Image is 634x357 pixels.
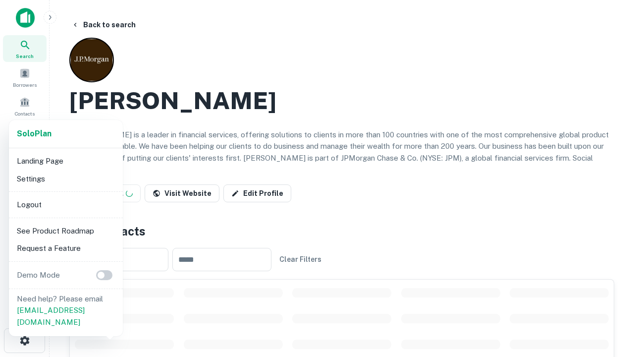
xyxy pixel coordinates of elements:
li: Request a Feature [13,239,119,257]
li: Landing Page [13,152,119,170]
li: Logout [13,196,119,214]
a: [EMAIL_ADDRESS][DOMAIN_NAME] [17,306,85,326]
li: Settings [13,170,119,188]
strong: Solo Plan [17,129,52,138]
iframe: Chat Widget [584,278,634,325]
p: Demo Mode [13,269,64,281]
p: Need help? Please email [17,293,115,328]
a: SoloPlan [17,128,52,140]
li: See Product Roadmap [13,222,119,240]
